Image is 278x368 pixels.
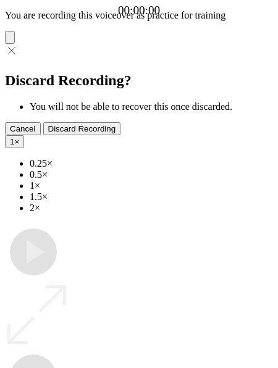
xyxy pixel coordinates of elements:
a: 00:00:00 [118,4,160,17]
button: Discard Recording [43,122,121,135]
li: 1.5× [30,191,273,203]
li: 2× [30,203,273,214]
li: 1× [30,180,273,191]
button: 1× [5,135,24,148]
li: You will not be able to recover this once discarded. [30,101,273,112]
li: 0.5× [30,169,273,180]
li: 0.25× [30,158,273,169]
h2: Discard Recording? [5,72,273,89]
span: 1 [10,137,14,146]
p: You are recording this voiceover as practice for training [5,10,273,21]
button: Cancel [5,122,41,135]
